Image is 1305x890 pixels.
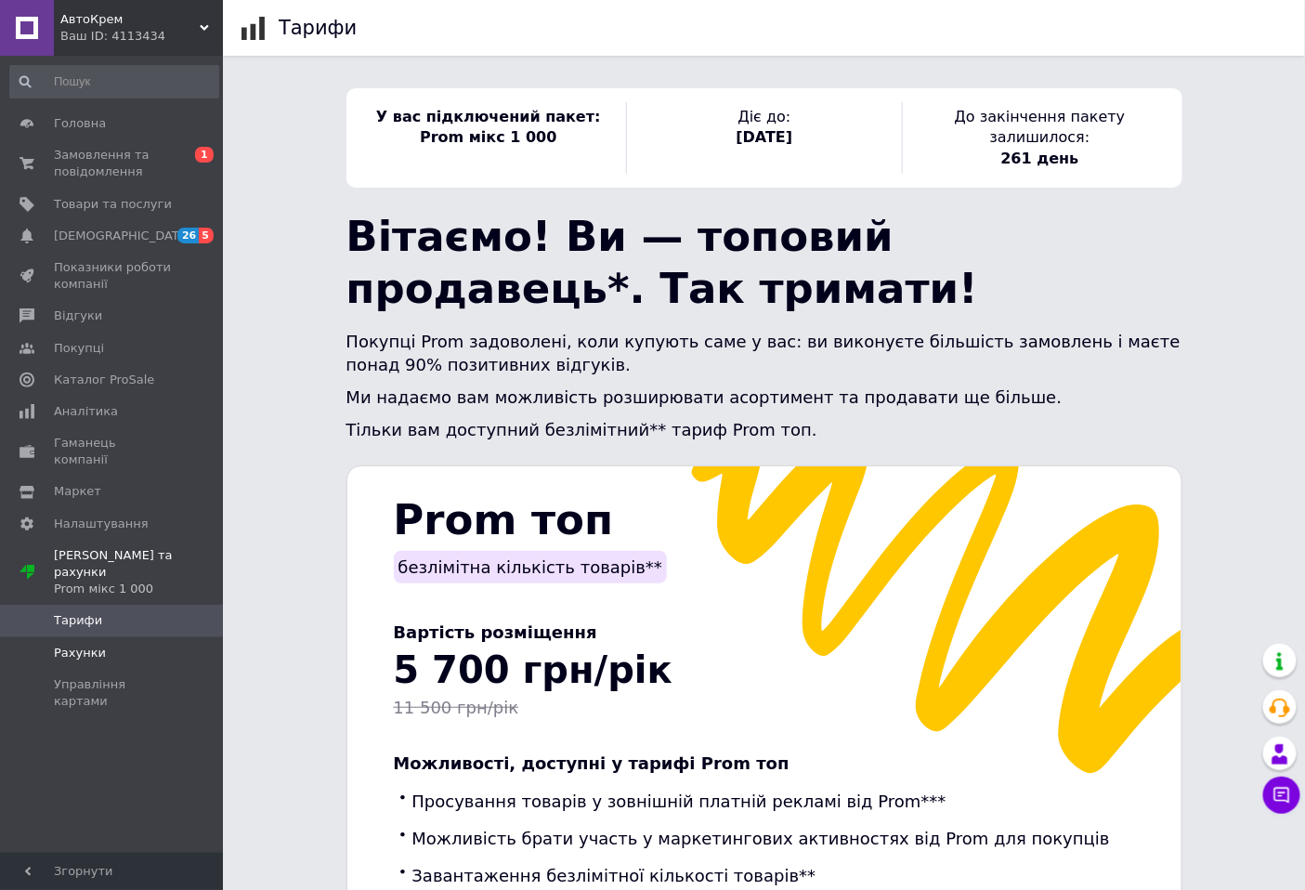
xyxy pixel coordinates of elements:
span: 5 700 грн/рік [394,648,672,691]
span: Товари та послуги [54,196,172,213]
span: Каталог ProSale [54,372,154,388]
span: Замовлення та повідомлення [54,147,172,180]
span: АвтоКрем [60,11,200,28]
span: 11 500 грн/рік [394,698,519,717]
div: Ваш ID: 4113434 [60,28,223,45]
span: Можливість брати участь у маркетингових активностях від Prom для покупців [412,829,1110,848]
span: Управління картами [54,676,172,710]
span: безлімітна кількість товарів** [398,557,663,577]
span: 26 [177,228,199,243]
span: 5 [199,228,214,243]
span: Вітаємо! Ви — топовий продавець*. Так тримати! [346,212,978,313]
span: Prom топ [394,495,614,544]
span: Ми надаємо вам можливість розширювати асортимент та продавати ще більше. [346,387,1063,407]
button: Чат з покупцем [1263,777,1300,814]
h1: Тарифи [279,17,357,39]
span: [PERSON_NAME] та рахунки [54,547,223,598]
span: Покупці Prom задоволені, коли купують саме у вас: ви виконуєте більшість замовлень і маєте понад ... [346,332,1181,374]
span: Тарифи [54,612,102,629]
input: Пошук [9,65,219,98]
span: [DATE] [737,128,793,146]
span: Показники роботи компанії [54,259,172,293]
span: Рахунки [54,645,106,661]
div: Діє до: [626,102,902,174]
span: Аналітика [54,403,118,420]
span: Prom мікс 1 000 [420,128,556,146]
span: Покупці [54,340,104,357]
span: Тільки вам доступний безлімітний** тариф Prom топ. [346,420,817,439]
span: 1 [195,147,214,163]
div: Prom мікс 1 000 [54,581,223,597]
span: У вас підключений пакет: [376,108,601,125]
span: Просування товарів у зовнішній платній рекламі від Prom*** [412,792,946,811]
span: Завантаження безлімітної кількості товарів** [412,866,816,885]
span: 261 день [1001,150,1079,167]
span: Маркет [54,483,101,500]
span: Вартість розміщення [394,622,597,642]
span: Головна [54,115,106,132]
span: Налаштування [54,516,149,532]
span: [DEMOGRAPHIC_DATA] [54,228,191,244]
span: Відгуки [54,308,102,324]
span: Гаманець компанії [54,435,172,468]
span: До закінчення пакету залишилося: [955,108,1126,146]
span: Можливості, доступні у тарифі Prom топ [394,753,790,773]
